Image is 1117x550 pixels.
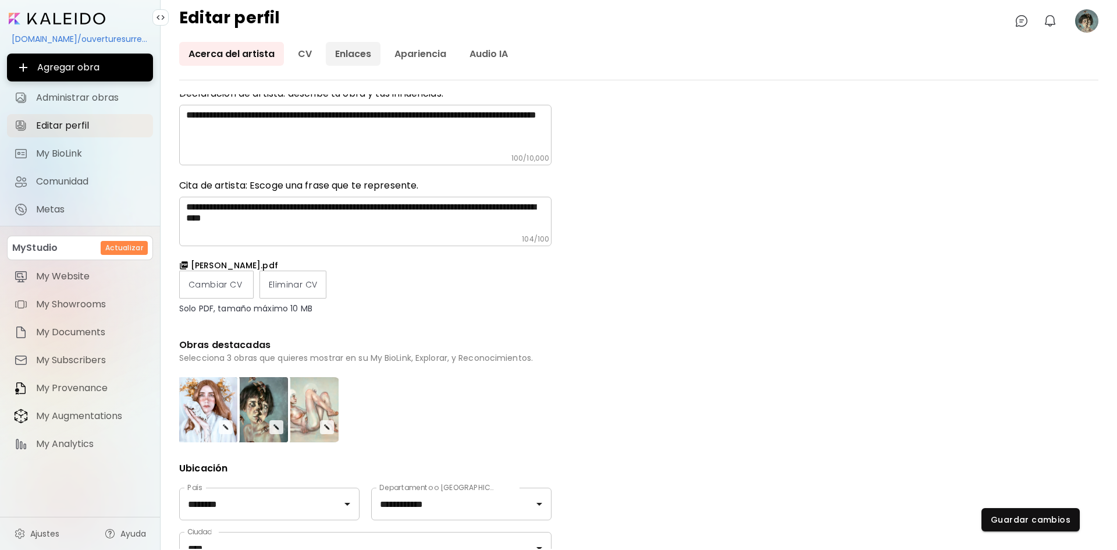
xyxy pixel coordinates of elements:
[323,424,330,431] img: edit-icon
[12,241,58,255] p: MyStudio
[7,170,153,193] a: Comunidad iconComunidad
[30,528,59,540] span: Ajustes
[14,409,28,424] img: item
[36,327,146,338] span: My Documents
[14,297,28,311] img: item
[269,279,317,291] span: Eliminar CV
[1015,14,1029,28] img: chatIcon
[14,269,28,283] img: item
[36,204,146,215] span: Metas
[981,508,1080,531] button: Guardar cambios
[385,42,456,66] a: Apariencia
[36,148,146,159] span: My BioLink
[289,42,321,66] a: CV
[14,175,28,189] img: Comunidad icon
[7,522,66,545] a: Ajustes
[7,321,153,344] a: itemMy Documents
[269,420,283,434] button: edit-icon
[36,410,146,422] span: My Augmentations
[14,203,28,217] img: Metas icon
[14,119,28,133] img: Editar perfil icon
[320,420,334,434] button: edit-icon
[179,42,284,66] a: Acerca del artista
[1040,11,1060,31] button: bellIcon
[7,377,153,400] a: itemMy Provenance
[36,92,146,104] span: Administrar obras
[36,120,146,132] span: Editar perfil
[36,299,146,310] span: My Showrooms
[179,9,280,33] h4: Editar perfil
[14,353,28,367] img: item
[179,463,552,474] p: Ubicación
[36,438,146,450] span: My Analytics
[14,437,28,451] img: item
[7,349,153,372] a: itemMy Subscribers
[14,325,28,339] img: item
[7,114,153,137] a: Editar perfil iconEditar perfil
[179,271,254,299] label: Cambiar CV
[7,293,153,316] a: itemMy Showrooms
[97,522,153,545] a: Ayuda
[991,514,1070,526] span: Guardar cambios
[7,54,153,81] button: Agregar obra
[120,528,146,540] span: Ayuda
[7,29,153,49] div: [DOMAIN_NAME]/ouverturesurreal
[105,243,143,253] h6: Actualizar
[14,381,28,395] img: item
[156,13,165,22] img: collapse
[259,271,326,299] label: Eliminar CV
[7,432,153,456] a: itemMy Analytics
[179,353,552,363] h6: Selecciona 3 obras que quieres mostrar en su My BioLink, Explorar, y Reconocimientos.
[219,420,233,434] button: edit-icon
[36,382,146,394] span: My Provenance
[36,354,146,366] span: My Subscribers
[326,42,380,66] a: Enlaces
[7,86,153,109] a: Administrar obras iconAdministrar obras
[14,91,28,105] img: Administrar obras icon
[104,528,116,540] img: help
[273,424,280,431] img: edit-icon
[222,424,229,431] img: edit-icon
[179,337,552,353] h6: Obras destacadas
[511,154,549,163] h6: 100 / 10,000
[179,179,552,192] h6: Cita de artista: Escoge una frase que te represente.
[460,42,517,66] a: Audio IA
[14,147,28,161] img: My BioLink icon
[36,271,146,282] span: My Website
[339,496,355,512] button: Open
[522,235,549,244] h6: 104 / 100
[14,528,26,540] img: settings
[188,279,244,291] span: Cambiar CV
[1043,14,1057,28] img: bellIcon
[7,404,153,428] a: itemMy Augmentations
[7,265,153,288] a: itemMy Website
[531,496,547,512] button: Open
[16,61,144,74] span: Agregar obra
[191,260,278,271] h6: [PERSON_NAME].pdf
[7,142,153,165] a: completeMy BioLink iconMy BioLink
[36,176,146,187] span: Comunidad
[7,198,153,221] a: completeMetas iconMetas
[179,303,552,314] p: Solo PDF, tamaño máximo 10 MB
